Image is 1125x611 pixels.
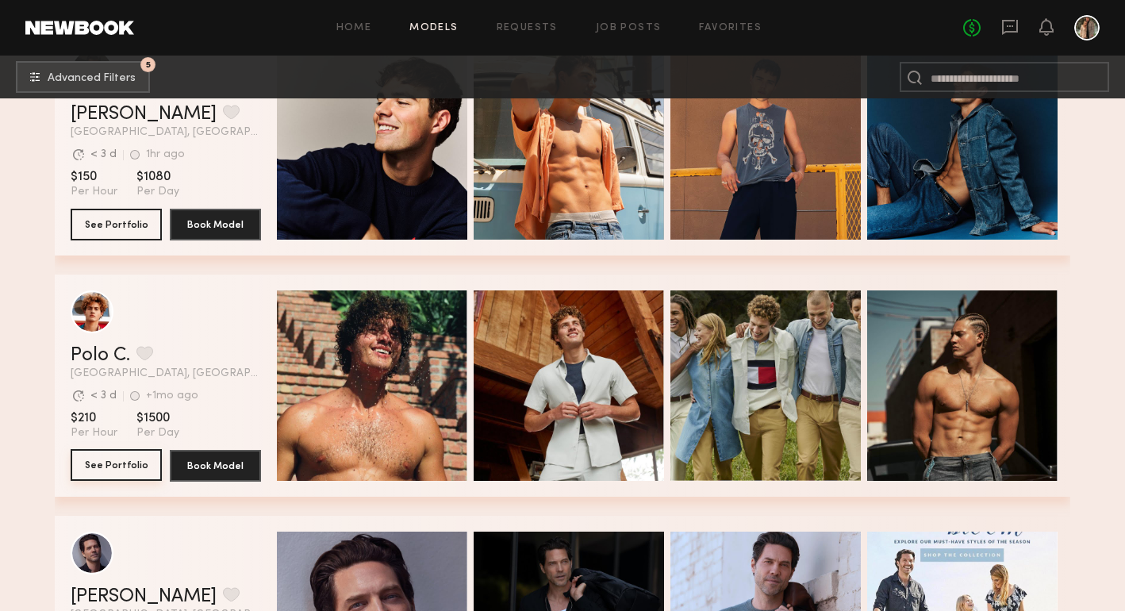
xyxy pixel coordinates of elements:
a: Polo C. [71,346,130,365]
a: [PERSON_NAME] [71,105,217,124]
a: Job Posts [596,23,662,33]
div: 1hr ago [146,149,185,160]
span: Per Hour [71,426,117,440]
span: Per Hour [71,185,117,199]
button: See Portfolio [71,209,162,240]
div: < 3 d [90,149,117,160]
span: [GEOGRAPHIC_DATA], [GEOGRAPHIC_DATA] [71,127,261,138]
div: < 3 d [90,390,117,402]
span: $210 [71,410,117,426]
button: Book Model [170,209,261,240]
span: $150 [71,169,117,185]
span: Per Day [136,426,179,440]
div: +1mo ago [146,390,198,402]
span: Per Day [136,185,179,199]
span: Advanced Filters [48,73,136,84]
a: Models [409,23,458,33]
button: See Portfolio [71,449,162,481]
span: 5 [146,61,151,68]
span: $1080 [136,169,179,185]
span: [GEOGRAPHIC_DATA], [GEOGRAPHIC_DATA] [71,368,261,379]
span: $1500 [136,410,179,426]
a: See Portfolio [71,450,162,482]
a: [PERSON_NAME] [71,587,217,606]
a: Home [336,23,372,33]
button: 5Advanced Filters [16,61,150,93]
a: Favorites [699,23,762,33]
a: Requests [497,23,558,33]
button: Book Model [170,450,261,482]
